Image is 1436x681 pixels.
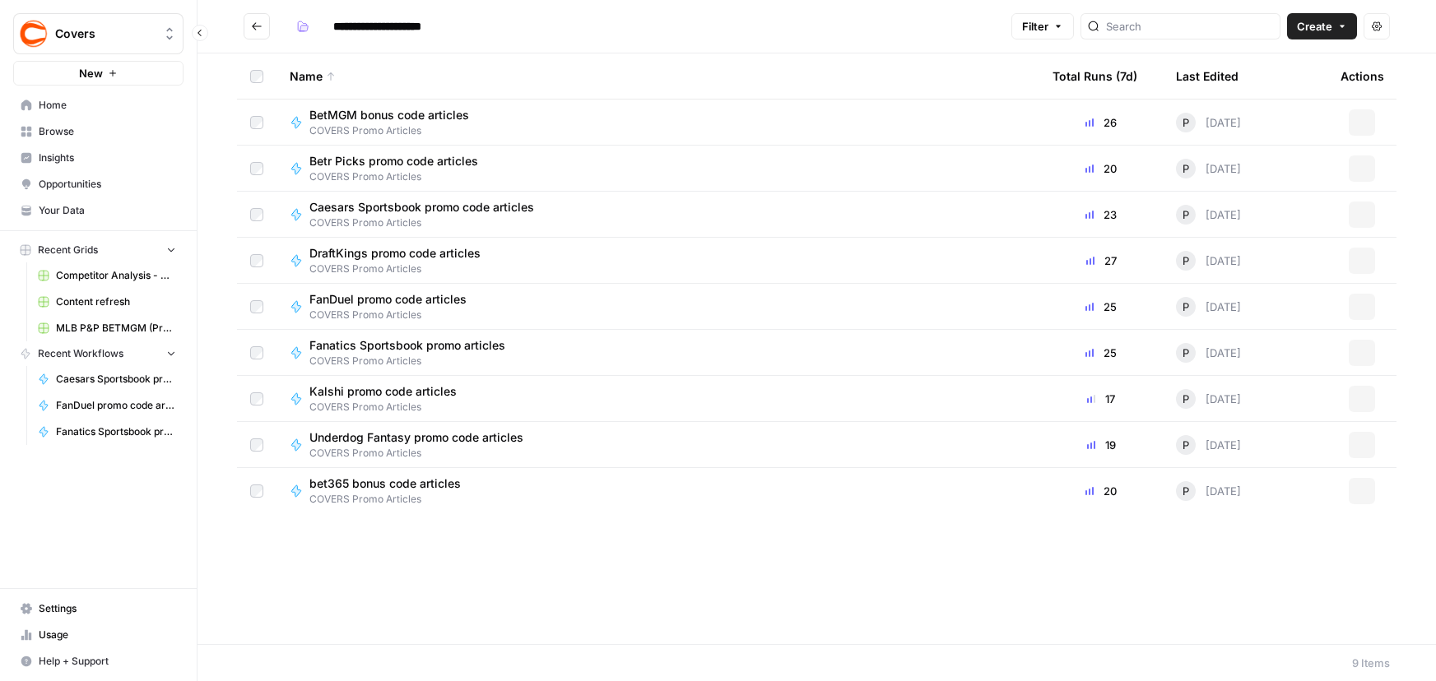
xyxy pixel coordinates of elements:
[309,291,467,308] span: FanDuel promo code articles
[1183,206,1189,223] span: P
[13,648,184,674] button: Help + Support
[1287,13,1357,39] button: Create
[309,475,461,492] span: bet365 bonus code articles
[39,98,176,113] span: Home
[39,124,176,139] span: Browse
[1297,18,1332,35] span: Create
[290,337,1026,368] a: Fanatics Sportsbook promo articlesCOVERS Promo Articles
[1053,483,1150,499] div: 20
[1176,297,1241,317] div: [DATE]
[39,601,176,616] span: Settings
[1183,483,1189,499] span: P
[56,321,176,336] span: MLB P&P BETMGM (Production) Grid (1)
[79,65,103,81] span: New
[1106,18,1273,35] input: Search
[1183,437,1189,453] span: P
[1022,18,1048,35] span: Filter
[290,53,1026,99] div: Name
[39,151,176,165] span: Insights
[13,145,184,171] a: Insights
[309,308,480,322] span: COVERS Promo Articles
[1053,391,1150,407] div: 17
[309,262,494,276] span: COVERS Promo Articles
[13,595,184,622] a: Settings
[309,123,482,138] span: COVERS Promo Articles
[13,341,184,366] button: Recent Workflows
[1053,299,1150,315] div: 25
[13,622,184,648] a: Usage
[290,199,1026,230] a: Caesars Sportsbook promo code articlesCOVERS Promo Articles
[56,294,176,309] span: Content refresh
[309,429,523,446] span: Underdog Fantasy promo code articles
[290,429,1026,461] a: Underdog Fantasy promo code articlesCOVERS Promo Articles
[13,61,184,86] button: New
[30,289,184,315] a: Content refresh
[1176,435,1241,455] div: [DATE]
[309,383,457,400] span: Kalshi promo code articles
[309,354,518,368] span: COVERS Promo Articles
[290,153,1026,184] a: Betr Picks promo code articlesCOVERS Promo Articles
[1053,252,1150,269] div: 27
[19,19,49,49] img: Covers Logo
[1053,437,1150,453] div: 19
[290,475,1026,507] a: bet365 bonus code articlesCOVERS Promo Articles
[56,424,176,439] span: Fanatics Sportsbook promo articles
[1341,53,1384,99] div: Actions
[309,215,547,230] span: COVERS Promo Articles
[1183,345,1189,361] span: P
[309,169,491,184] span: COVERS Promo Articles
[13,238,184,262] button: Recent Grids
[1176,343,1241,363] div: [DATE]
[1053,160,1150,177] div: 20
[1176,205,1241,225] div: [DATE]
[309,199,534,215] span: Caesars Sportsbook promo code articles
[309,107,469,123] span: BetMGM bonus code articles
[1053,206,1150,223] div: 23
[1176,481,1241,501] div: [DATE]
[30,315,184,341] a: MLB P&P BETMGM (Production) Grid (1)
[309,446,537,461] span: COVERS Promo Articles
[290,383,1026,415] a: Kalshi promo code articlesCOVERS Promo Articles
[1183,252,1189,269] span: P
[13,118,184,145] a: Browse
[30,366,184,392] a: Caesars Sportsbook promo code articles
[244,13,270,39] button: Go back
[38,243,98,257] span: Recent Grids
[30,262,184,289] a: Competitor Analysis - URL Specific Grid
[309,400,470,415] span: COVERS Promo Articles
[1176,53,1238,99] div: Last Edited
[1183,299,1189,315] span: P
[1176,389,1241,409] div: [DATE]
[1053,53,1137,99] div: Total Runs (7d)
[1183,160,1189,177] span: P
[38,346,123,361] span: Recent Workflows
[13,92,184,118] a: Home
[1176,113,1241,132] div: [DATE]
[1053,345,1150,361] div: 25
[309,337,505,354] span: Fanatics Sportsbook promo articles
[56,268,176,283] span: Competitor Analysis - URL Specific Grid
[30,392,184,419] a: FanDuel promo code articles
[290,107,1026,138] a: BetMGM bonus code articlesCOVERS Promo Articles
[1183,391,1189,407] span: P
[13,197,184,224] a: Your Data
[39,177,176,192] span: Opportunities
[56,398,176,413] span: FanDuel promo code articles
[1011,13,1074,39] button: Filter
[56,372,176,387] span: Caesars Sportsbook promo code articles
[290,291,1026,322] a: FanDuel promo code articlesCOVERS Promo Articles
[1352,655,1390,671] div: 9 Items
[290,245,1026,276] a: DraftKings promo code articlesCOVERS Promo Articles
[1183,114,1189,131] span: P
[39,203,176,218] span: Your Data
[309,492,474,507] span: COVERS Promo Articles
[13,171,184,197] a: Opportunities
[309,245,481,262] span: DraftKings promo code articles
[39,628,176,642] span: Usage
[55,25,155,42] span: Covers
[30,419,184,445] a: Fanatics Sportsbook promo articles
[1176,251,1241,271] div: [DATE]
[309,153,478,169] span: Betr Picks promo code articles
[1176,159,1241,178] div: [DATE]
[1053,114,1150,131] div: 26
